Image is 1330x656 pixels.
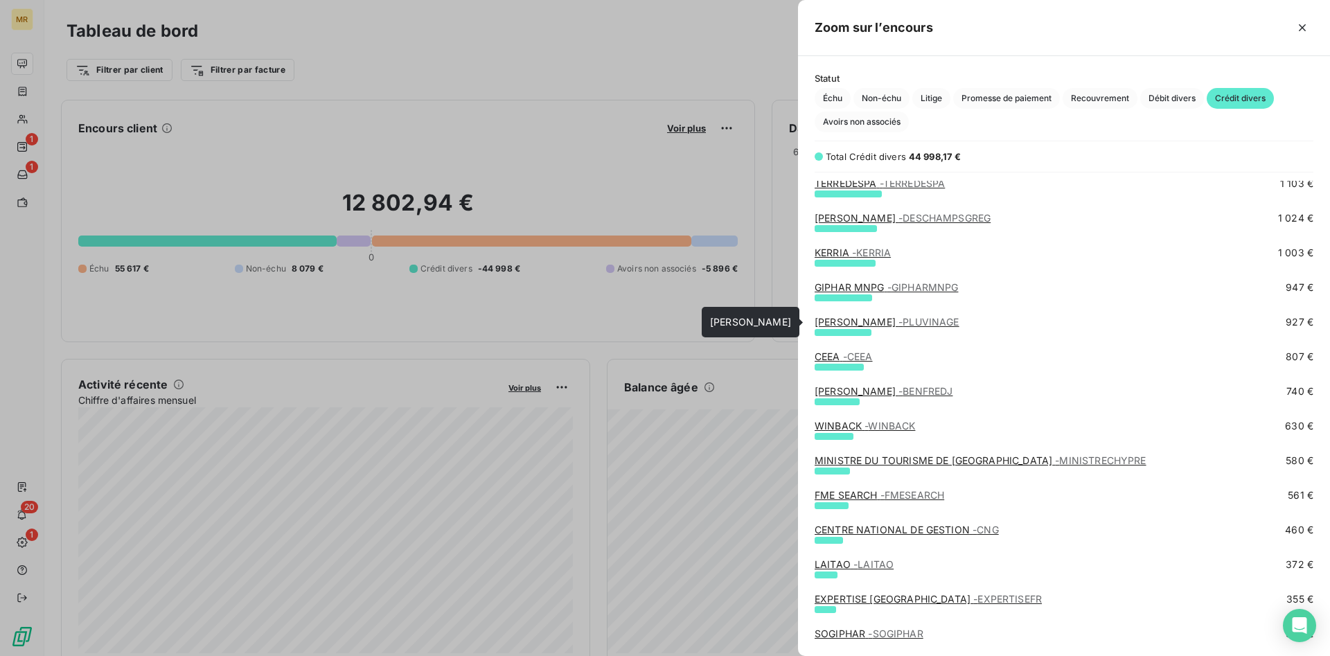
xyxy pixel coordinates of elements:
[815,88,851,109] button: Échu
[826,151,906,162] span: Total Crédit divers
[815,73,1313,84] span: Statut
[1280,177,1313,190] span: 1 103 €
[815,385,952,397] a: [PERSON_NAME]
[815,489,944,501] a: FME SEARCH
[1285,419,1313,433] span: 630 €
[1283,609,1316,642] div: Open Intercom Messenger
[815,628,923,639] a: SOGIPHAR
[912,88,950,109] button: Litige
[815,247,891,258] a: KERRIA
[815,316,959,328] a: [PERSON_NAME]
[887,281,959,293] span: - GIPHARMNPG
[1140,88,1204,109] button: Débit divers
[898,385,952,397] span: - BENFREDJ
[973,593,1042,605] span: - EXPERTISEFR
[880,489,945,501] span: - FMESEARCH
[853,88,910,109] button: Non-échu
[1286,454,1313,468] span: 580 €
[1286,558,1313,571] span: 372 €
[853,558,894,570] span: - LAITAO
[798,181,1330,639] div: grid
[1288,488,1313,502] span: 561 €
[710,316,791,328] span: [PERSON_NAME]
[864,420,915,432] span: - WINBACK
[1286,315,1313,329] span: 927 €
[973,524,999,535] span: - CNG
[815,593,1042,605] a: EXPERTISE [GEOGRAPHIC_DATA]
[815,18,933,37] h5: Zoom sur l’encours
[815,112,909,132] button: Avoirs non associés
[815,351,873,362] a: CEEA
[815,558,894,570] a: LAITAO
[953,88,1060,109] button: Promesse de paiement
[880,177,946,189] span: - TERREDESPA
[1063,88,1137,109] button: Recouvrement
[843,351,873,362] span: - CEEA
[815,281,958,293] a: GIPHAR MNPG
[1286,384,1313,398] span: 740 €
[898,316,959,328] span: - PLUVINAGE
[815,454,1146,466] a: MINISTRE DU TOURISME DE [GEOGRAPHIC_DATA]
[1055,454,1146,466] span: - MINISTRECHYPRE
[1278,246,1313,260] span: 1 003 €
[1285,523,1313,537] span: 460 €
[1286,350,1313,364] span: 807 €
[815,212,991,224] a: [PERSON_NAME]
[815,524,999,535] a: CENTRE NATIONAL DE GESTION
[868,628,923,639] span: - SOGIPHAR
[1286,592,1313,606] span: 355 €
[1207,88,1274,109] button: Crédit divers
[1286,281,1313,294] span: 947 €
[1278,211,1313,225] span: 1 024 €
[815,177,945,189] a: TERREDESPA
[815,420,915,432] a: WINBACK
[898,212,991,224] span: - DESCHAMPSGREG
[852,247,891,258] span: - KERRIA
[909,151,961,162] span: 44 998,17 €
